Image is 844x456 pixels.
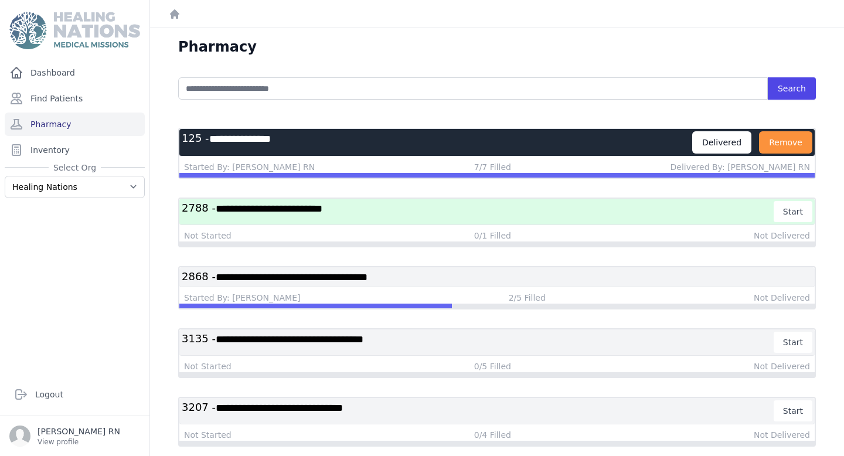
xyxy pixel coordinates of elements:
[5,61,145,84] a: Dashboard
[754,429,810,441] div: Not Delivered
[5,87,145,110] a: Find Patients
[774,332,812,353] button: Start
[38,426,120,437] p: [PERSON_NAME] RN
[9,426,140,447] a: [PERSON_NAME] RN View profile
[182,270,812,284] h3: 2868 -
[5,113,145,136] a: Pharmacy
[184,292,300,304] div: Started By: [PERSON_NAME]
[754,292,810,304] div: Not Delivered
[38,437,120,447] p: View profile
[671,161,810,173] div: Delivered By: [PERSON_NAME] RN
[474,230,511,241] div: 0/1 Filled
[509,292,546,304] div: 2/5 Filled
[474,429,511,441] div: 0/4 Filled
[184,429,232,441] div: Not Started
[9,12,139,49] img: Medical Missions EMR
[474,161,511,173] div: 7/7 Filled
[184,161,315,173] div: Started By: [PERSON_NAME] RN
[182,131,692,154] h3: 125 -
[49,162,101,173] span: Select Org
[754,230,810,241] div: Not Delivered
[774,201,812,222] button: Start
[182,201,774,222] h3: 2788 -
[178,38,257,56] h1: Pharmacy
[184,360,232,372] div: Not Started
[474,360,511,372] div: 0/5 Filled
[182,400,774,421] h3: 3207 -
[182,332,774,353] h3: 3135 -
[9,383,140,406] a: Logout
[754,360,810,372] div: Not Delivered
[692,131,751,154] div: Delivered
[5,138,145,162] a: Inventory
[774,400,812,421] button: Start
[759,131,812,154] button: Remove
[184,230,232,241] div: Not Started
[768,77,816,100] button: Search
